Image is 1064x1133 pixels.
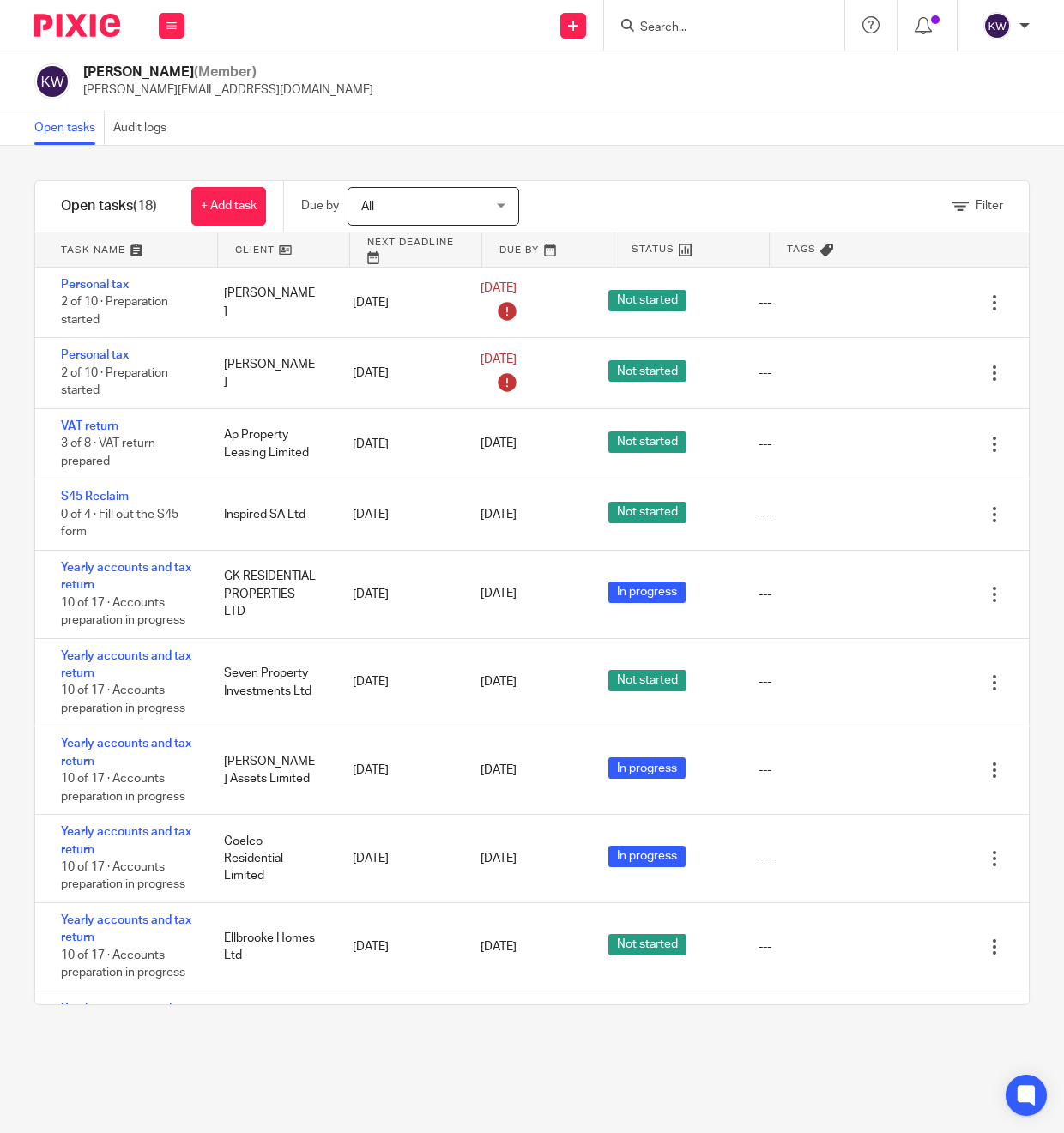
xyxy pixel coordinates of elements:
[336,665,463,699] div: [DATE]
[61,438,155,468] span: 3 of 8 · VAT return prepared
[61,349,129,361] a: Personal tax
[608,502,686,523] span: Not started
[759,294,771,311] div: ---
[133,199,157,213] span: (18)
[61,562,191,591] a: Yearly accounts and tax return
[336,286,463,320] div: [DATE]
[361,201,374,213] span: All
[61,597,185,627] span: 10 of 17 · Accounts preparation in progress
[481,588,517,600] span: [DATE]
[61,826,191,855] a: Yearly accounts and tax return
[336,497,463,532] div: [DATE]
[61,949,185,979] span: 10 of 17 · Accounts preparation in progress
[61,685,185,715] span: 10 of 17 · Accounts preparation in progress
[207,497,335,532] div: Inspired SA Ltd
[207,744,335,797] div: [PERSON_NAME] Assets Limited
[34,111,105,145] a: Open tasks
[608,934,686,955] span: Not started
[61,738,191,767] a: Yearly accounts and tax return
[759,850,771,867] div: ---
[34,63,70,99] img: svg%3E
[608,757,686,779] span: In progress
[481,941,517,953] span: [DATE]
[481,853,517,865] span: [DATE]
[207,347,335,400] div: [PERSON_NAME]
[61,861,185,891] span: 10 of 17 · Accounts preparation in progress
[759,436,771,453] div: ---
[759,365,771,382] div: ---
[61,650,191,679] a: Yearly accounts and tax return
[61,1003,191,1032] a: Yearly accounts and tax return
[336,753,463,787] div: [DATE]
[61,509,178,539] span: 0 of 4 · Fill out the S45 form
[61,491,129,503] a: S45 Reclaim
[638,21,793,36] input: Search
[787,242,816,256] span: Tags
[34,14,120,37] img: Pixie
[301,197,339,214] p: Due by
[83,81,373,99] p: [PERSON_NAME][EMAIL_ADDRESS][DOMAIN_NAME]
[608,360,686,382] span: Not started
[336,356,463,390] div: [DATE]
[481,509,517,521] span: [DATE]
[61,773,185,803] span: 10 of 17 · Accounts preparation in progress
[61,420,118,432] a: VAT return
[632,242,674,256] span: Status
[759,586,771,603] div: ---
[207,276,335,328] div: [PERSON_NAME]
[759,506,771,523] div: ---
[608,846,686,867] span: In progress
[61,367,168,397] span: 2 of 10 · Preparation started
[194,65,257,79] span: (Member)
[61,279,129,291] a: Personal tax
[83,63,373,81] h2: [PERSON_NAME]
[608,431,686,453] span: Not started
[481,353,517,365] span: [DATE]
[481,438,517,450] span: [DATE]
[481,283,517,295] span: [DATE]
[207,921,335,973] div: Ellbrooke Homes Ltd
[481,676,517,688] span: [DATE]
[61,297,168,327] span: 2 of 10 · Preparation started
[481,764,517,776] span: [DATE]
[336,930,463,964] div: [DATE]
[983,12,1011,39] img: svg%3E
[336,427,463,461] div: [DATE]
[61,197,157,215] h1: Open tasks
[759,673,771,690] div: ---
[207,824,335,894] div: Coelco Residential Limited
[191,187,266,226] a: + Add task
[608,582,686,603] span: In progress
[113,111,175,145] a: Audit logs
[759,938,771,955] div: ---
[759,762,771,779] div: ---
[207,559,335,629] div: GK RESIDENTIAL PROPERTIES LTD
[336,577,463,612] div: [DATE]
[976,200,1003,212] span: Filter
[207,418,335,470] div: Ap Property Leasing Limited
[207,656,335,708] div: Seven Property Investments Ltd
[608,290,686,311] span: Not started
[608,670,686,691] span: Not started
[61,914,191,943] a: Yearly accounts and tax return
[336,841,463,876] div: [DATE]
